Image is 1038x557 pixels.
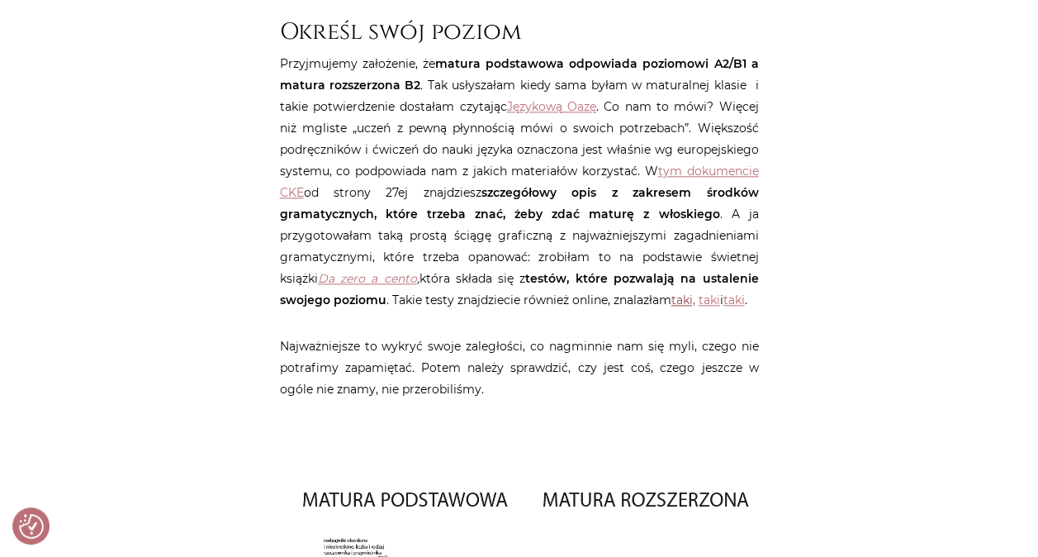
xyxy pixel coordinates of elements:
strong: matura podstawowa odpowiada poziomowi A2/B1 a matura rozszerzona B2 [280,56,759,93]
strong: testów, które pozwalają na ustalenie swojego poziomu [280,271,759,307]
p: Przyjmujemy założenie, że . Tak usłyszałam kiedy sama byłam w maturalnej klasie i takie potwierdz... [280,53,759,311]
a: tym dokumencie CKE [280,164,759,200]
p: Najważniejsze to wykryć swoje zaległości, co nagminnie nam się myli, czego nie potrafimy zapamięt... [280,336,759,400]
a: taki [699,293,720,307]
a: taki [723,293,745,307]
strong: szczegółowy opis z zakresem środków gramatycznych, które trzeba znać, żeby zdać maturę z włoskiego [280,185,759,221]
a: taki, [671,293,695,307]
button: Preferencje co do zgód [19,514,44,539]
a: Językową Oazę [507,99,596,114]
h2: Określ swój poziom [280,18,759,46]
em: , [318,271,419,286]
a: Da zero a cento [318,271,417,286]
img: Revisit consent button [19,514,44,539]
